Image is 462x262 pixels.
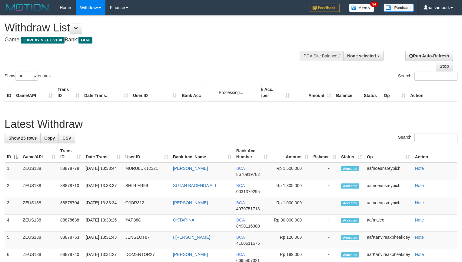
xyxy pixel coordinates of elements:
[62,136,71,141] span: CSV
[341,235,359,240] span: Accepted
[270,232,311,249] td: Rp 120,000
[236,172,260,177] span: Copy 8670919782 to clipboard
[5,22,302,34] h1: Withdraw List
[343,51,384,61] button: None selected
[341,218,359,223] span: Accepted
[83,145,123,163] th: Date Trans.: activate to sort column ascending
[270,163,311,180] td: Rp 1,500,000
[236,166,245,171] span: BCA
[5,232,20,249] td: 5
[173,166,208,171] a: [PERSON_NAME]
[131,84,179,101] th: User ID
[436,61,453,71] a: Stop
[78,37,92,44] span: BCA
[83,197,123,215] td: [DATE] 13:33:34
[5,197,20,215] td: 3
[5,3,51,12] img: MOTION_logo.png
[251,84,292,101] th: Bank Acc. Number
[311,215,339,232] td: -
[398,133,457,142] label: Search:
[270,215,311,232] td: Rp 30,000,000
[415,218,424,222] a: Note
[14,84,55,101] th: Game/API
[15,72,38,81] select: Showentries
[311,145,339,163] th: Balance: activate to sort column ascending
[20,145,58,163] th: Game/API: activate to sort column ascending
[415,235,424,240] a: Note
[349,4,374,12] img: Button%20Memo.svg
[55,84,82,101] th: Trans ID
[179,84,251,101] th: Bank Acc. Name
[310,4,340,12] img: Feedback.jpg
[364,163,412,180] td: aafnoeunsreypich
[123,163,171,180] td: MURULUK12321
[44,136,55,141] span: Copy
[21,37,65,44] span: OXPLAY > ZEUS138
[311,163,339,180] td: -
[171,145,234,163] th: Bank Acc. Name: activate to sort column ascending
[58,215,83,232] td: 88878638
[412,145,457,163] th: Action
[123,215,171,232] td: YAP888
[20,163,58,180] td: ZEUS138
[58,133,75,143] a: CSV
[123,145,171,163] th: User ID: activate to sort column ascending
[415,200,424,205] a: Note
[5,84,14,101] th: ID
[5,72,51,81] label: Show entries
[341,166,359,171] span: Accepted
[370,2,378,7] span: 34
[173,183,216,188] a: SUTAN BAGENDA ALI
[83,180,123,197] td: [DATE] 13:33:37
[173,235,210,240] a: I [PERSON_NAME]
[123,197,171,215] td: OJOR312
[83,232,123,249] td: [DATE] 13:31:43
[311,232,339,249] td: -
[341,201,359,206] span: Accepted
[173,218,194,222] a: OKTARINA
[58,180,83,197] td: 88878710
[58,197,83,215] td: 88878704
[414,72,457,81] input: Search:
[58,145,83,163] th: Trans ID: activate to sort column ascending
[236,235,245,240] span: BCA
[311,197,339,215] td: -
[347,53,376,58] span: None selected
[236,189,260,194] span: Copy 0031379295 to clipboard
[361,84,381,101] th: Status
[20,215,58,232] td: ZEUS138
[292,84,334,101] th: Amount
[5,180,20,197] td: 2
[311,180,339,197] td: -
[364,232,412,249] td: aafKanvireakpheakdey
[236,183,245,188] span: BCA
[234,145,270,163] th: Bank Acc. Number: activate to sort column ascending
[58,232,83,249] td: 88878753
[414,133,457,142] input: Search:
[123,232,171,249] td: JENGLOT87
[236,200,245,205] span: BCA
[5,133,41,143] a: Show 25 rows
[405,51,453,61] a: Run Auto-Refresh
[381,84,408,101] th: Op
[384,4,414,12] img: panduan.png
[8,136,37,141] span: Show 25 rows
[5,118,457,130] h1: Latest Withdraw
[300,51,343,61] div: PGA Site Balance /
[341,183,359,189] span: Accepted
[83,215,123,232] td: [DATE] 13:33:26
[364,180,412,197] td: aafnoeunsreypich
[236,241,260,246] span: Copy 4160611575 to clipboard
[5,215,20,232] td: 4
[5,163,20,180] td: 1
[270,197,311,215] td: Rp 1,000,000
[364,145,412,163] th: Op: activate to sort column ascending
[364,215,412,232] td: aafmaleo
[408,84,457,101] th: Action
[270,180,311,197] td: Rp 1,305,000
[58,163,83,180] td: 88878779
[201,85,261,100] div: Processing...
[173,252,208,257] a: [PERSON_NAME]
[20,232,58,249] td: ZEUS138
[5,37,302,43] h4: Game: Bank:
